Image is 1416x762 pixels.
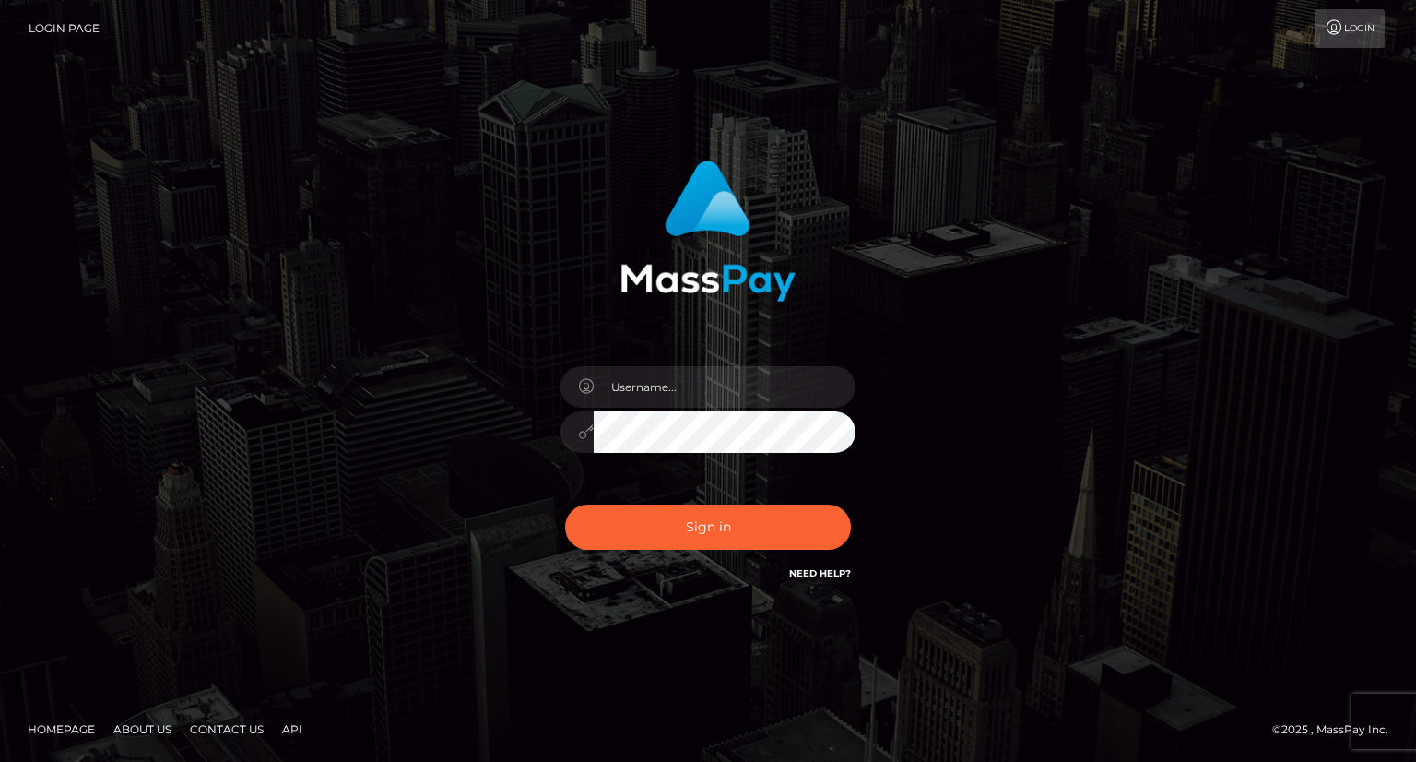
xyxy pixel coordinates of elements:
a: API [275,715,310,744]
a: Homepage [20,715,102,744]
a: About Us [106,715,179,744]
button: Sign in [565,505,851,550]
div: © 2025 , MassPay Inc. [1272,720,1402,740]
a: Contact Us [183,715,271,744]
a: Login [1315,9,1385,48]
a: Login Page [29,9,100,48]
img: MassPay Login [620,161,796,302]
input: Username... [594,366,855,408]
a: Need Help? [789,567,851,579]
